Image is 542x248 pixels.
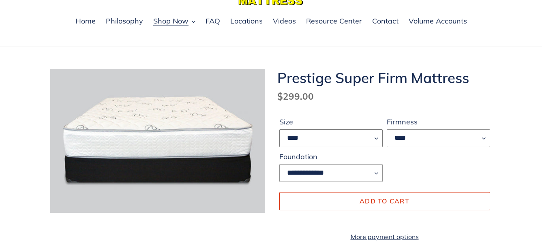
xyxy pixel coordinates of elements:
[387,116,490,127] label: Firmness
[405,15,471,28] a: Volume Accounts
[226,15,267,28] a: Locations
[230,16,263,26] span: Locations
[277,90,314,102] span: $299.00
[149,15,199,28] button: Shop Now
[269,15,300,28] a: Videos
[279,232,490,242] a: More payment options
[279,151,383,162] label: Foundation
[409,16,467,26] span: Volume Accounts
[368,15,403,28] a: Contact
[106,16,143,26] span: Philosophy
[206,16,220,26] span: FAQ
[102,15,147,28] a: Philosophy
[277,69,492,86] h1: Prestige Super Firm Mattress
[153,16,189,26] span: Shop Now
[279,192,490,210] button: Add to cart
[360,197,409,205] span: Add to cart
[71,15,100,28] a: Home
[306,16,362,26] span: Resource Center
[273,16,296,26] span: Videos
[372,16,398,26] span: Contact
[201,15,224,28] a: FAQ
[302,15,366,28] a: Resource Center
[75,16,96,26] span: Home
[279,116,383,127] label: Size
